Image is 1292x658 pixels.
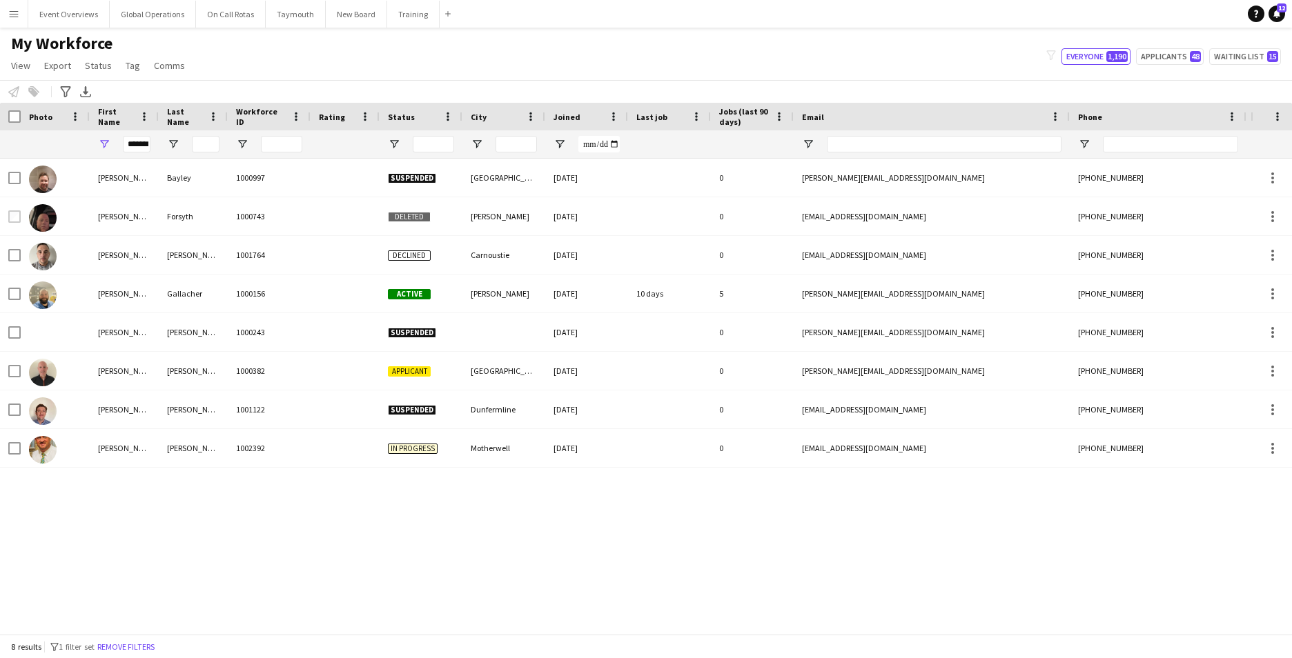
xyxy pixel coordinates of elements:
div: 0 [711,313,794,351]
input: Status Filter Input [413,136,454,152]
button: Event Overviews [28,1,110,28]
div: 1000997 [228,159,311,197]
span: View [11,59,30,72]
button: Open Filter Menu [1078,138,1090,150]
button: Open Filter Menu [554,138,566,150]
div: [PHONE_NUMBER] [1070,352,1246,390]
div: [PHONE_NUMBER] [1070,275,1246,312]
span: Workforce ID [236,106,286,127]
a: View [6,57,36,74]
span: Active [388,289,431,299]
div: 0 [711,197,794,235]
div: 1001764 [228,236,311,274]
img: Stephen Gallacher [29,281,57,309]
div: 1000243 [228,313,311,351]
button: Open Filter Menu [236,138,248,150]
div: [DATE] [545,159,628,197]
img: Stephen Forsyth [29,204,57,232]
span: Applicant [388,366,431,377]
button: Open Filter Menu [388,138,400,150]
button: Open Filter Menu [167,138,179,150]
div: [PERSON_NAME] [90,429,159,467]
div: [PERSON_NAME][EMAIL_ADDRESS][DOMAIN_NAME] [794,159,1070,197]
div: 1001122 [228,390,311,428]
div: [EMAIL_ADDRESS][DOMAIN_NAME] [794,197,1070,235]
span: 48 [1190,51,1201,62]
span: Suspended [388,405,436,415]
div: [PERSON_NAME] [90,313,159,351]
div: 1000382 [228,352,311,390]
div: 0 [711,236,794,274]
button: Training [387,1,440,28]
span: Email [802,112,824,122]
a: Tag [120,57,146,74]
input: Phone Filter Input [1103,136,1238,152]
span: 12 [1277,3,1286,12]
div: 5 [711,275,794,312]
span: 1 filter set [59,641,95,652]
div: [EMAIL_ADDRESS][DOMAIN_NAME] [794,236,1070,274]
button: Applicants48 [1136,48,1204,65]
a: Export [39,57,77,74]
div: Bayley [159,159,228,197]
div: [PERSON_NAME][EMAIL_ADDRESS][DOMAIN_NAME] [794,313,1070,351]
span: Last job [636,112,667,122]
div: [DATE] [545,429,628,467]
span: Phone [1078,112,1102,122]
button: Open Filter Menu [98,138,110,150]
div: [PERSON_NAME] [159,390,228,428]
span: 1,190 [1106,51,1128,62]
div: [PHONE_NUMBER] [1070,236,1246,274]
div: [DATE] [545,275,628,312]
div: 0 [711,390,794,428]
div: [PERSON_NAME][EMAIL_ADDRESS][DOMAIN_NAME] [794,352,1070,390]
input: Email Filter Input [827,136,1061,152]
div: [GEOGRAPHIC_DATA] [462,159,545,197]
img: Stephen Reilly [29,359,57,386]
div: 0 [711,352,794,390]
div: [PERSON_NAME] [159,352,228,390]
app-action-btn: Advanced filters [57,83,74,100]
button: Open Filter Menu [802,138,814,150]
div: Carnoustie [462,236,545,274]
div: Dunfermline [462,390,545,428]
span: Jobs (last 90 days) [719,106,769,127]
span: Declined [388,250,431,261]
div: [PERSON_NAME] [90,352,159,390]
div: [EMAIL_ADDRESS][DOMAIN_NAME] [794,390,1070,428]
a: Status [79,57,117,74]
span: Status [85,59,112,72]
div: Motherwell [462,429,545,467]
span: Status [388,112,415,122]
div: [PHONE_NUMBER] [1070,159,1246,197]
span: First Name [98,106,134,127]
app-action-btn: Export XLSX [77,83,94,100]
div: [DATE] [545,390,628,428]
span: Tag [126,59,140,72]
input: City Filter Input [496,136,537,152]
span: Suspended [388,173,436,183]
input: First Name Filter Input [123,136,150,152]
div: [PHONE_NUMBER] [1070,313,1246,351]
img: Stephen Franco [29,243,57,270]
div: [DATE] [545,352,628,390]
div: 1000743 [228,197,311,235]
input: Last Name Filter Input [192,136,219,152]
button: Remove filters [95,639,157,655]
div: [PERSON_NAME] [90,197,159,235]
div: [PHONE_NUMBER] [1070,197,1246,235]
div: Forsyth [159,197,228,235]
div: 1002392 [228,429,311,467]
span: Export [44,59,71,72]
div: [PERSON_NAME][EMAIL_ADDRESS][DOMAIN_NAME] [794,275,1070,312]
div: 1000156 [228,275,311,312]
img: Stephen Bayley [29,166,57,193]
img: stephen Walker [29,397,57,425]
div: [PHONE_NUMBER] [1070,429,1246,467]
input: Joined Filter Input [578,136,620,152]
input: Row Selection is disabled for this row (unchecked) [8,210,21,223]
div: [GEOGRAPHIC_DATA] [462,352,545,390]
a: 12 [1269,6,1285,22]
input: Workforce ID Filter Input [261,136,302,152]
button: Waiting list15 [1209,48,1281,65]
